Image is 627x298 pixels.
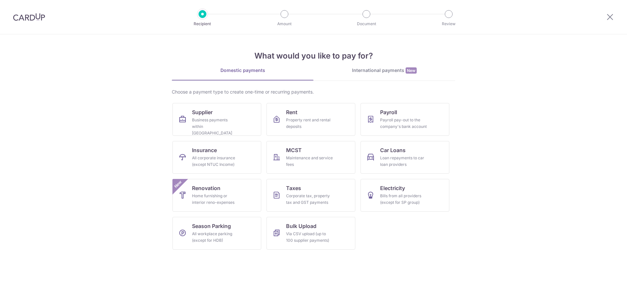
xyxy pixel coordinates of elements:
[286,222,316,230] span: Bulk Upload
[172,67,313,74] div: Domestic payments
[313,67,455,74] div: International payments
[192,231,239,244] div: All workplace parking (except for HDB)
[192,108,213,116] span: Supplier
[361,179,449,212] a: ElectricityBills from all providers (except for SP group)
[380,146,406,154] span: Car Loans
[286,193,333,206] div: Corporate tax, property tax and GST payments
[425,21,473,27] p: Review
[178,21,227,27] p: Recipient
[286,117,333,130] div: Property rent and rental deposits
[13,13,45,21] img: CardUp
[361,141,449,174] a: Car LoansLoan repayments to car loan providers
[172,141,261,174] a: InsuranceAll corporate insurance (except NTUC Income)
[266,103,355,136] a: RentProperty rent and rental deposits
[172,217,261,250] a: Season ParkingAll workplace parking (except for HDB)
[173,179,184,190] span: New
[406,67,417,74] span: New
[192,193,239,206] div: Home furnishing or interior reno-expenses
[192,117,239,136] div: Business payments within [GEOGRAPHIC_DATA]
[192,184,220,192] span: Renovation
[380,108,397,116] span: Payroll
[380,184,405,192] span: Electricity
[172,89,455,95] div: Choose a payment type to create one-time or recurring payments.
[342,21,391,27] p: Document
[361,103,449,136] a: PayrollPayroll pay-out to the company's bank account
[172,50,455,62] h4: What would you like to pay for?
[286,108,297,116] span: Rent
[286,184,301,192] span: Taxes
[260,21,309,27] p: Amount
[266,141,355,174] a: MCSTMaintenance and service fees
[286,155,333,168] div: Maintenance and service fees
[192,155,239,168] div: All corporate insurance (except NTUC Income)
[172,103,261,136] a: SupplierBusiness payments within [GEOGRAPHIC_DATA]
[380,117,427,130] div: Payroll pay-out to the company's bank account
[192,146,217,154] span: Insurance
[286,231,333,244] div: Via CSV upload (up to 100 supplier payments)
[172,179,261,212] a: RenovationHome furnishing or interior reno-expensesNew
[266,217,355,250] a: Bulk UploadVia CSV upload (up to 100 supplier payments)
[286,146,302,154] span: MCST
[266,179,355,212] a: TaxesCorporate tax, property tax and GST payments
[380,193,427,206] div: Bills from all providers (except for SP group)
[380,155,427,168] div: Loan repayments to car loan providers
[192,222,231,230] span: Season Parking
